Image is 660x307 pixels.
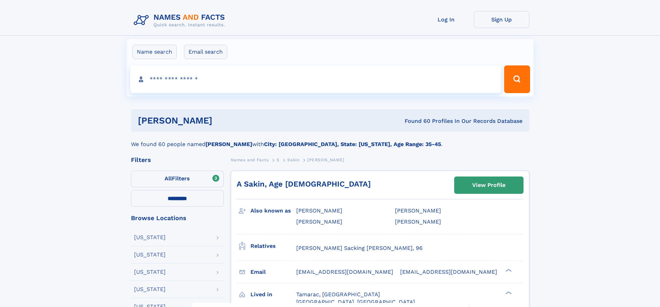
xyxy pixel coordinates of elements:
[296,291,380,298] span: Tamarac, [GEOGRAPHIC_DATA]
[472,177,505,193] div: View Profile
[165,175,172,182] span: All
[131,157,224,163] div: Filters
[231,155,269,164] a: Names and Facts
[138,116,309,125] h1: [PERSON_NAME]
[134,235,166,240] div: [US_STATE]
[474,11,529,28] a: Sign Up
[504,268,512,272] div: ❯
[134,287,166,292] div: [US_STATE]
[205,141,252,147] b: [PERSON_NAME]
[287,157,299,162] span: Sakin
[296,299,415,305] span: [GEOGRAPHIC_DATA], [GEOGRAPHIC_DATA]
[287,155,299,164] a: Sakin
[276,155,280,164] a: S
[134,269,166,275] div: [US_STATE]
[131,11,231,30] img: Logo Names and Facts
[400,269,497,275] span: [EMAIL_ADDRESS][DOMAIN_NAME]
[250,240,296,252] h3: Relatives
[307,157,344,162] span: [PERSON_NAME]
[276,157,280,162] span: S
[395,218,441,225] span: [PERSON_NAME]
[504,290,512,295] div: ❯
[134,252,166,258] div: [US_STATE]
[264,141,441,147] b: City: [GEOGRAPHIC_DATA], State: [US_STATE], Age Range: 35-45
[308,117,522,125] div: Found 60 Profiles In Our Records Database
[131,132,529,148] div: We found 60 people named with .
[131,171,224,187] label: Filters
[250,266,296,278] h3: Email
[395,207,441,214] span: [PERSON_NAME]
[250,205,296,217] h3: Also known as
[419,11,474,28] a: Log In
[296,269,393,275] span: [EMAIL_ADDRESS][DOMAIN_NAME]
[296,218,342,225] span: [PERSON_NAME]
[132,45,177,59] label: Name search
[296,207,342,214] span: [PERSON_NAME]
[455,177,523,193] a: View Profile
[237,180,371,188] a: A Sakin, Age [DEMOGRAPHIC_DATA]
[184,45,227,59] label: Email search
[250,289,296,300] h3: Lived in
[131,215,224,221] div: Browse Locations
[296,244,423,252] a: [PERSON_NAME] Sacking [PERSON_NAME], 96
[130,65,501,93] input: search input
[504,65,530,93] button: Search Button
